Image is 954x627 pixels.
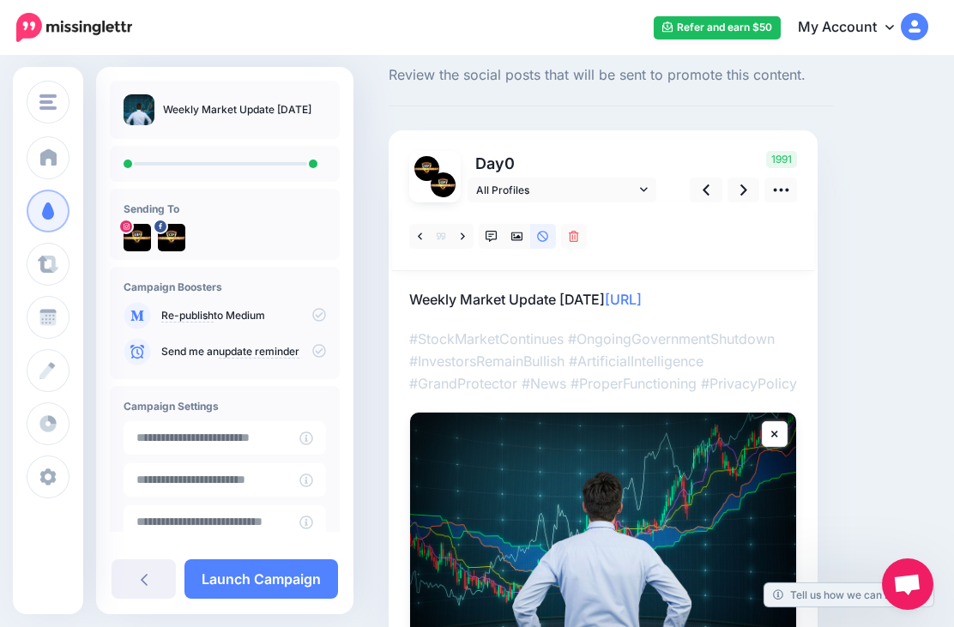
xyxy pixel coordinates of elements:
h4: Sending To [124,202,326,215]
p: #StockMarketContinues #OngoingGovernmentShutdown #InvestorsRemainBullish #ArtificialIntelligence ... [409,328,797,395]
a: Tell us how we can improve [764,583,933,606]
p: Send me an [161,344,326,359]
a: Refer and earn $50 [654,16,781,39]
span: 0 [504,154,515,172]
p: Weekly Market Update [DATE] [163,101,311,118]
img: Missinglettr [16,13,132,42]
p: to Medium [161,308,326,323]
a: update reminder [219,345,299,359]
span: 1991 [766,151,797,168]
img: 344731798_918990389376682_9193883509980635057_n-bsa137634.jpg [431,172,456,197]
a: My Account [781,7,928,49]
span: Review the social posts that will be sent to promote this content. [389,64,834,87]
img: 345192811_762647492054429_4496082037747533439_n-bsa137222.jpg [414,156,439,181]
img: 1fb2f61b1f7831f1a8aaa6c8d2a0d5b0_thumb.jpg [124,94,154,125]
span: All Profiles [476,181,636,199]
a: Re-publish [161,309,214,323]
h4: Campaign Boosters [124,280,326,293]
span: Social Posts [389,39,834,56]
a: All Profiles [468,178,656,202]
p: Day [468,151,659,176]
a: [URL] [605,291,642,308]
img: 345192811_762647492054429_4496082037747533439_n-bsa137222.jpg [124,224,151,251]
div: Open chat [882,558,933,610]
h4: Campaign Settings [124,400,326,413]
p: Weekly Market Update [DATE] [409,288,797,310]
img: menu.png [39,94,57,110]
img: 344731798_918990389376682_9193883509980635057_n-bsa137634.jpg [158,224,185,251]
